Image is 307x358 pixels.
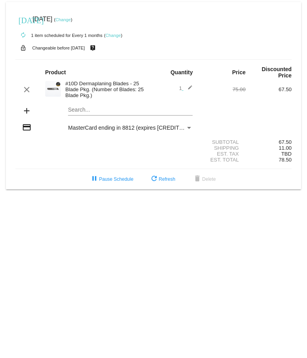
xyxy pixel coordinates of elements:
span: TBD [281,151,292,157]
strong: Product [45,69,66,75]
mat-icon: pause [90,174,99,184]
a: Change [55,17,71,22]
div: Shipping [200,145,246,151]
mat-icon: credit_card [22,123,31,132]
img: dermaplanepro-10d-dermaplaning-blade-close-up.png [45,81,61,97]
small: Changeable before [DATE] [32,46,85,50]
button: Refresh [143,172,182,186]
div: Subtotal [200,139,246,145]
mat-select: Payment Method [68,125,193,131]
mat-icon: lock_open [18,43,28,53]
mat-icon: [DATE] [18,15,28,24]
mat-icon: delete [193,174,202,184]
div: 67.50 [246,139,292,145]
div: Est. Tax [200,151,246,157]
strong: Price [232,69,246,75]
mat-icon: edit [183,85,193,94]
mat-icon: clear [22,85,31,94]
strong: Discounted Price [262,66,292,79]
span: Pause Schedule [90,176,133,182]
div: Est. Total [200,157,246,163]
small: ( ) [54,17,72,22]
span: Delete [193,176,216,182]
span: MasterCard ending in 8812 (expires [CREDIT_CARD_DATA]) [68,125,218,131]
mat-icon: refresh [149,174,159,184]
mat-icon: add [22,106,31,116]
strong: Quantity [171,69,193,75]
small: ( ) [104,33,123,38]
span: Refresh [149,176,175,182]
button: Pause Schedule [83,172,140,186]
button: Delete [186,172,222,186]
a: Change [105,33,121,38]
div: #10D Dermaplaning Blades - 25 Blade Pkg. (Number of Blades: 25 Blade Pkg.) [61,81,153,98]
div: 75.00 [200,86,246,92]
input: Search... [68,107,193,113]
span: 11.00 [279,145,292,151]
div: 67.50 [246,86,292,92]
small: 1 item scheduled for Every 1 months [15,33,103,38]
span: 1 [179,85,193,91]
mat-icon: live_help [88,43,97,53]
span: 78.50 [279,157,292,163]
mat-icon: autorenew [18,31,28,40]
